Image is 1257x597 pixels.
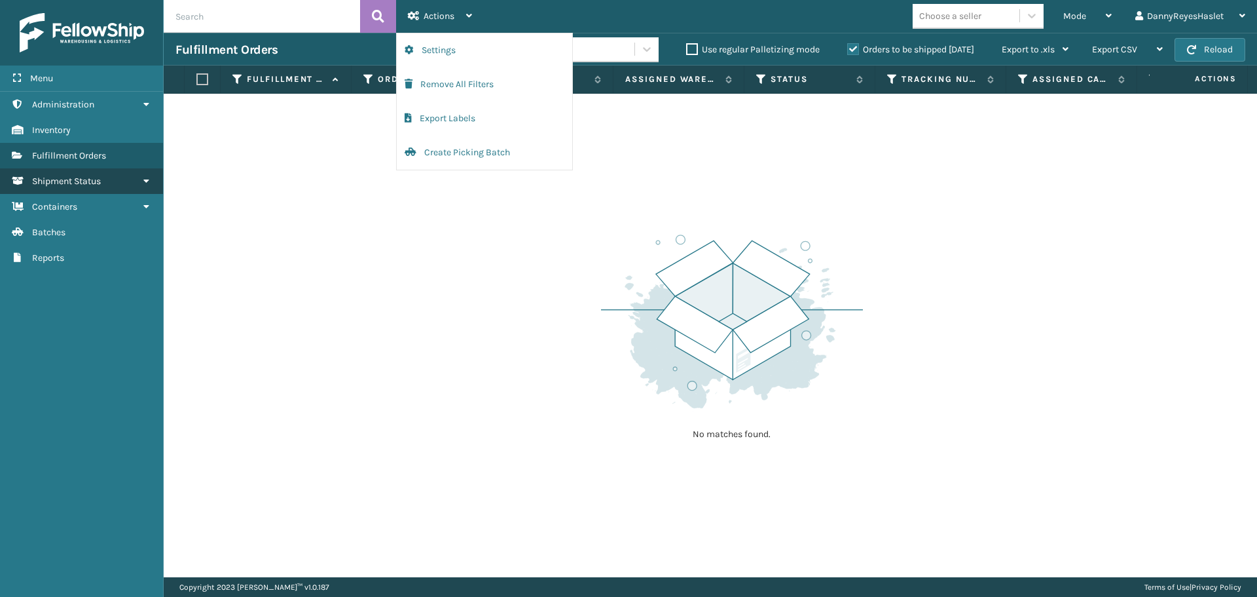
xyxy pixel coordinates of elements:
[32,125,71,136] span: Inventory
[902,73,981,85] label: Tracking Number
[397,33,572,67] button: Settings
[32,176,101,187] span: Shipment Status
[175,42,278,58] h3: Fulfillment Orders
[424,10,454,22] span: Actions
[1092,44,1137,55] span: Export CSV
[1175,38,1245,62] button: Reload
[32,150,106,161] span: Fulfillment Orders
[686,44,820,55] label: Use regular Palletizing mode
[625,73,719,85] label: Assigned Warehouse
[1144,577,1241,597] div: |
[919,9,981,23] div: Choose a seller
[30,73,53,84] span: Menu
[1192,583,1241,592] a: Privacy Policy
[1154,68,1245,90] span: Actions
[847,44,974,55] label: Orders to be shipped [DATE]
[771,73,850,85] label: Status
[397,102,572,136] button: Export Labels
[397,67,572,102] button: Remove All Filters
[1002,44,1055,55] span: Export to .xls
[378,73,457,85] label: Order Number
[397,136,572,170] button: Create Picking Batch
[32,201,77,212] span: Containers
[32,227,65,238] span: Batches
[32,252,64,263] span: Reports
[247,73,326,85] label: Fulfillment Order Id
[1032,73,1112,85] label: Assigned Carrier Service
[179,577,329,597] p: Copyright 2023 [PERSON_NAME]™ v 1.0.187
[20,13,144,52] img: logo
[1063,10,1086,22] span: Mode
[32,99,94,110] span: Administration
[1144,583,1190,592] a: Terms of Use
